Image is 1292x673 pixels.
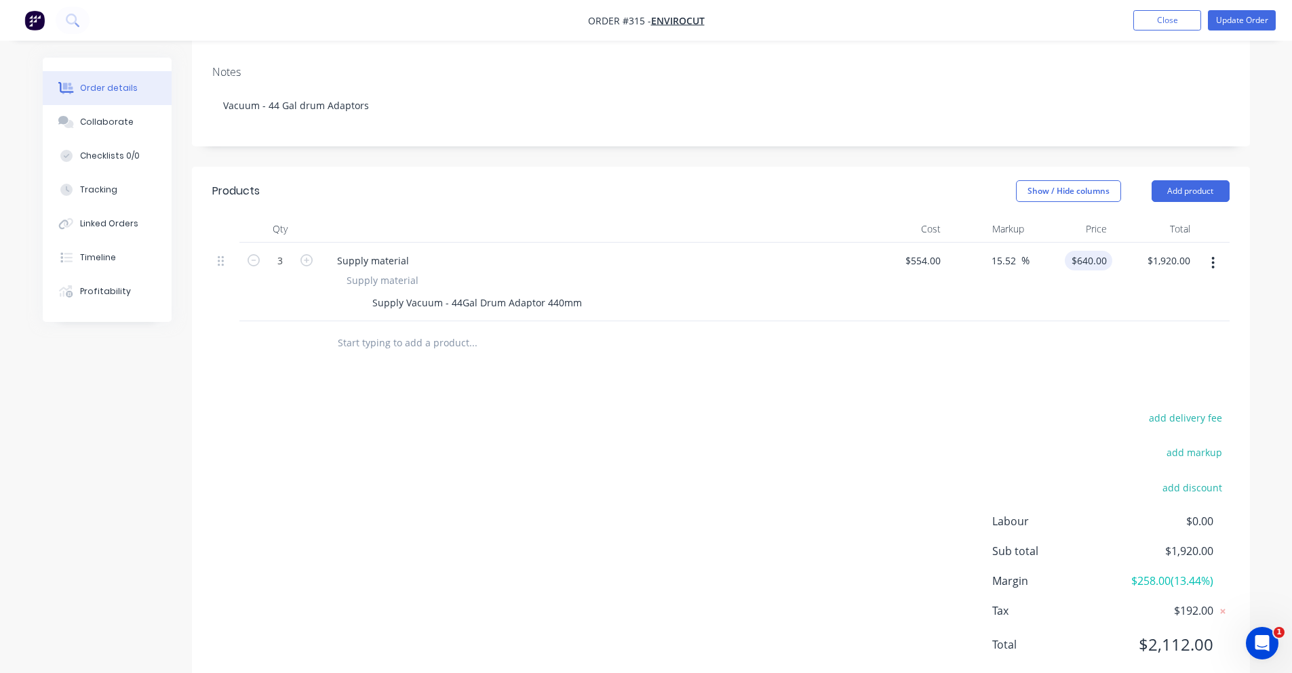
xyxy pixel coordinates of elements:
[326,251,420,270] div: Supply material
[1152,180,1230,202] button: Add product
[239,216,321,243] div: Qty
[1112,543,1213,559] span: $1,920.00
[337,329,608,356] input: Start typing to add a product...
[347,273,418,287] span: Supply material
[212,183,260,199] div: Products
[588,14,651,27] span: Order #315 -
[212,85,1230,126] div: Vacuum - 44 Gal drum Adaptors
[1112,632,1213,657] span: $2,112.00
[1112,216,1196,243] div: Total
[1208,10,1276,30] button: Update Order
[80,184,117,196] div: Tracking
[80,218,138,230] div: Linked Orders
[992,513,1113,529] span: Labour
[43,274,172,308] button: Profitability
[992,603,1113,619] span: Tax
[1016,180,1121,202] button: Show / Hide columns
[946,216,1030,243] div: Markup
[1112,513,1213,529] span: $0.00
[1274,627,1285,638] span: 1
[80,150,140,162] div: Checklists 0/0
[1112,603,1213,619] span: $192.00
[1246,627,1278,659] iframe: Intercom live chat
[80,251,116,264] div: Timeline
[43,241,172,274] button: Timeline
[651,14,705,27] a: EnviroCut
[863,216,947,243] div: Cost
[80,285,131,298] div: Profitability
[212,66,1230,79] div: Notes
[43,71,172,105] button: Order details
[43,105,172,139] button: Collaborate
[1160,443,1230,462] button: add markup
[24,10,45,30] img: Factory
[43,207,172,241] button: Linked Orders
[1030,216,1113,243] div: Price
[43,173,172,207] button: Tracking
[992,636,1113,653] span: Total
[80,82,138,94] div: Order details
[1133,10,1201,30] button: Close
[43,139,172,173] button: Checklists 0/0
[1112,573,1213,589] span: $258.00 ( 13.44 %)
[367,293,587,312] div: Supply Vacuum - 44Gal Drum Adaptor 440mm
[1156,478,1230,496] button: add discount
[80,116,134,128] div: Collaborate
[1142,409,1230,427] button: add delivery fee
[992,573,1113,589] span: Margin
[992,543,1113,559] span: Sub total
[1021,253,1030,268] span: %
